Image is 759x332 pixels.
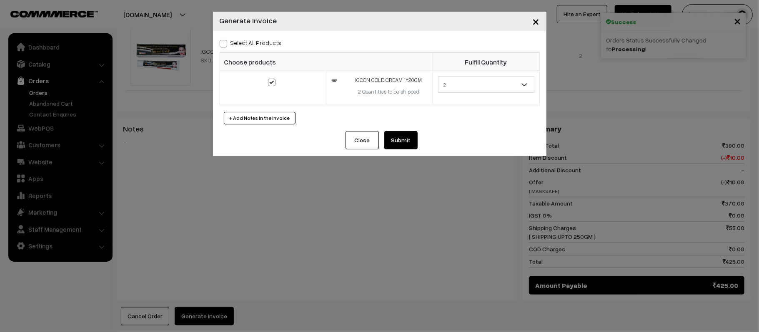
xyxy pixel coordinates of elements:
[224,112,296,124] button: + Add Notes in the Invoice
[533,13,540,29] span: ×
[350,88,428,96] div: 2 Quantities to be shipped
[433,53,539,71] th: Fulfill Quantity
[384,131,418,149] button: Submit
[331,78,337,83] img: 17062455689266IGCON-GOLD.jpg
[220,53,433,71] th: Choose products
[350,76,428,84] div: IGCON GOLD CREAM 1*20GM
[220,38,282,47] label: Select all Products
[438,76,534,93] span: 2
[220,15,277,26] h4: Generate Invoice
[438,77,534,92] span: 2
[526,8,546,34] button: Close
[346,131,379,149] button: Close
